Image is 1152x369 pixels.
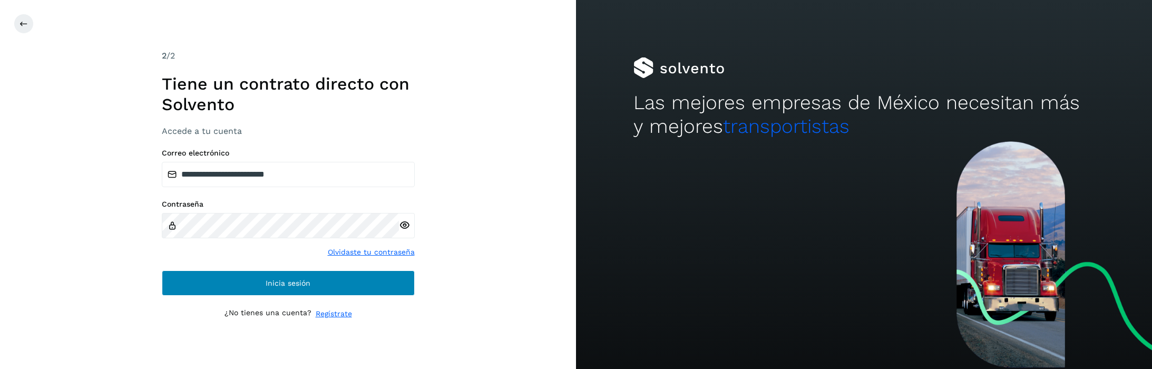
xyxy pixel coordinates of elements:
h3: Accede a tu cuenta [162,126,415,136]
h2: Las mejores empresas de México necesitan más y mejores [633,91,1094,138]
span: 2 [162,51,167,61]
a: Olvidaste tu contraseña [328,247,415,258]
p: ¿No tienes una cuenta? [224,308,311,319]
h1: Tiene un contrato directo con Solvento [162,74,415,114]
a: Regístrate [316,308,352,319]
label: Correo electrónico [162,149,415,158]
span: transportistas [723,115,850,138]
div: /2 [162,50,415,62]
button: Inicia sesión [162,270,415,296]
span: Inicia sesión [266,279,310,287]
label: Contraseña [162,200,415,209]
